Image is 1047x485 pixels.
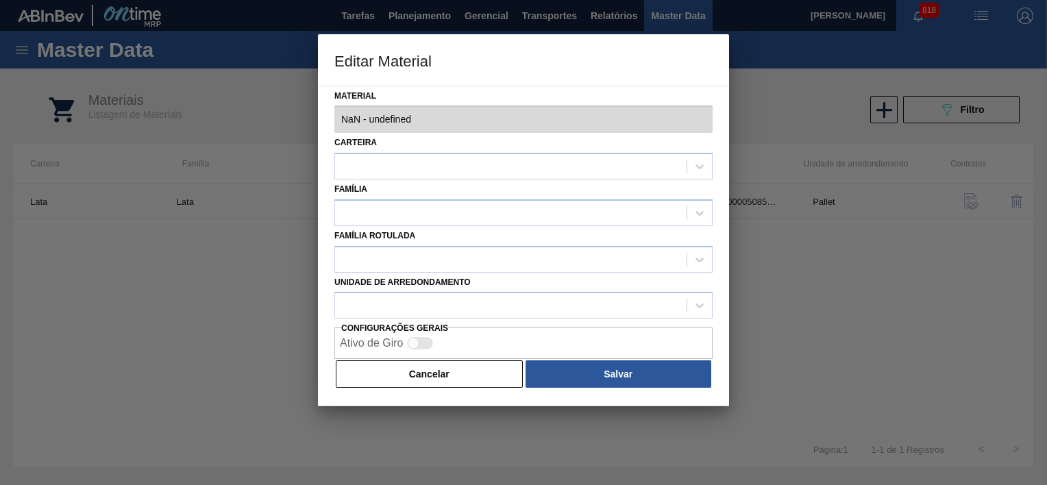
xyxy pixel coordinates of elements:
[334,86,713,106] label: Material
[318,34,729,86] h3: Editar Material
[334,277,471,287] label: Unidade de arredondamento
[340,337,403,349] label: Ativo de Giro
[336,360,523,388] button: Cancelar
[334,184,367,194] label: Família
[334,231,415,240] label: Família Rotulada
[334,138,377,147] label: Carteira
[341,323,448,333] label: Configurações Gerais
[526,360,711,388] button: Salvar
